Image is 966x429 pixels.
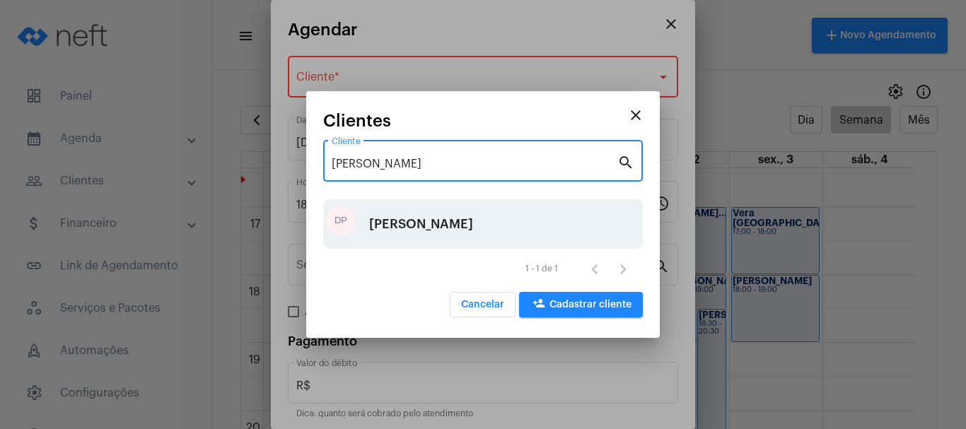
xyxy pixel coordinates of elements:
mat-icon: close [627,107,644,124]
button: Página anterior [581,254,609,283]
div: 1 - 1 de 1 [525,264,558,274]
mat-icon: search [617,153,634,170]
mat-icon: person_add [530,297,547,314]
span: Clientes [323,112,391,130]
button: Cancelar [450,292,516,317]
div: [PERSON_NAME] [369,203,473,245]
input: Pesquisar cliente [332,158,617,170]
span: Cadastrar cliente [530,300,632,310]
span: Cancelar [461,300,504,310]
div: DP [327,206,355,235]
button: Próxima página [609,254,637,283]
button: Cadastrar cliente [519,292,643,317]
